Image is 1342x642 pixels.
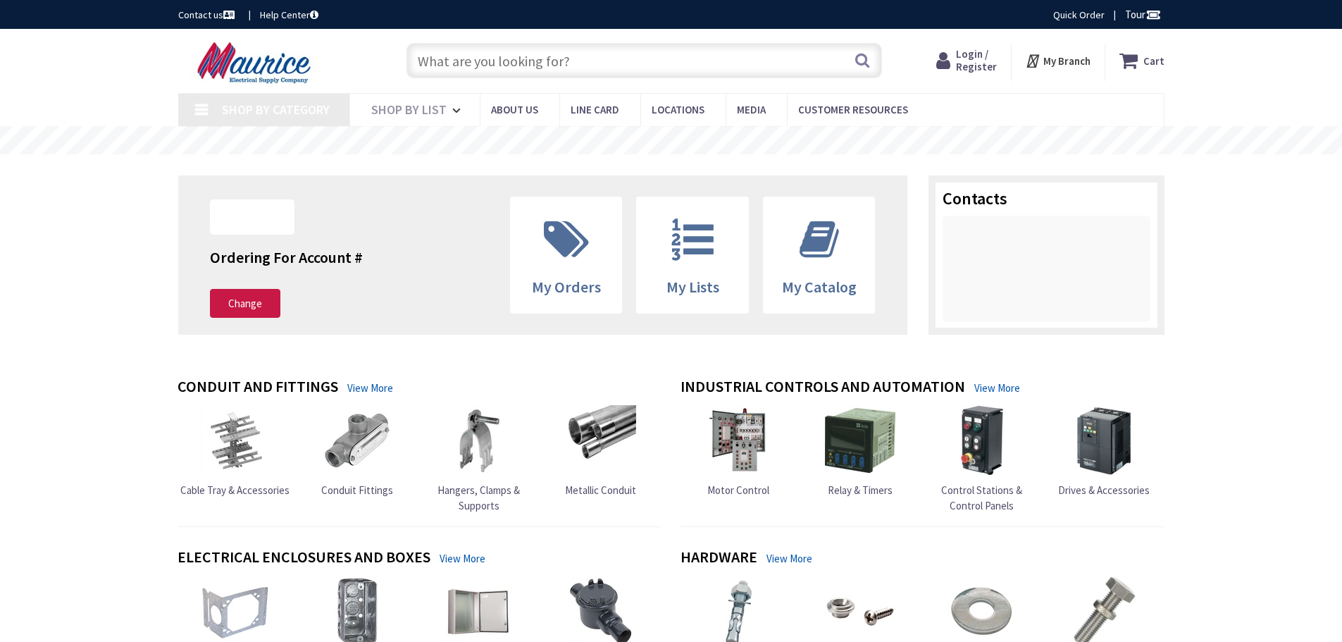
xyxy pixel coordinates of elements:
h4: Conduit and Fittings [178,378,338,398]
span: Tour [1125,8,1161,21]
input: What are you looking for? [406,43,882,78]
span: My Lists [666,277,719,297]
a: Drives & Accessories Drives & Accessories [1058,405,1150,498]
img: Motor Control [703,405,773,476]
span: Metallic Conduit [565,483,636,497]
h4: Hardware [681,548,757,569]
span: Hangers, Clamps & Supports [437,483,520,512]
img: Relay & Timers [825,405,895,476]
span: Locations [652,103,704,116]
span: Login / Register [956,47,997,73]
span: Line Card [571,103,619,116]
a: View More [766,551,812,566]
a: My Orders [511,197,622,313]
a: Conduit Fittings Conduit Fittings [321,405,393,498]
img: Cable Tray & Accessories [200,405,271,476]
img: Control Stations & Control Panels [947,405,1017,476]
a: Metallic Conduit Metallic Conduit [565,405,636,498]
rs-layer: Free Same Day Pickup at 15 Locations [543,133,801,149]
strong: Cart [1143,48,1164,73]
span: Relay & Timers [828,483,893,497]
img: Metallic Conduit [566,405,636,476]
a: Quick Order [1053,8,1105,22]
a: Login / Register [936,48,997,73]
h3: Contacts [943,190,1150,208]
img: Conduit Fittings [322,405,392,476]
img: Maurice Electrical Supply Company [178,41,334,85]
a: My Catalog [764,197,875,313]
a: Help Center [260,8,318,22]
span: Cable Tray & Accessories [180,483,290,497]
span: Shop By List [371,101,447,118]
span: Shop By Category [222,101,330,118]
span: Media [737,103,766,116]
a: Cart [1119,48,1164,73]
span: Drives & Accessories [1058,483,1150,497]
a: View More [347,381,393,395]
a: Contact us [178,8,237,22]
h4: Electrical Enclosures and Boxes [178,548,430,569]
span: My Catalog [782,277,857,297]
strong: My Branch [1043,54,1091,68]
a: Control Stations & Control Panels Control Stations & Control Panels [924,405,1040,513]
h4: Ordering For Account # [210,249,363,266]
a: View More [440,551,485,566]
a: Motor Control Motor Control [703,405,773,498]
span: Motor Control [707,483,769,497]
span: Customer Resources [798,103,908,116]
span: Conduit Fittings [321,483,393,497]
img: Hangers, Clamps & Supports [444,405,514,476]
span: My Orders [532,277,601,297]
a: Hangers, Clamps & Supports Hangers, Clamps & Supports [421,405,537,513]
a: Relay & Timers Relay & Timers [825,405,895,498]
span: About us [491,103,538,116]
h4: Industrial Controls and Automation [681,378,965,398]
img: Drives & Accessories [1069,405,1139,476]
span: Control Stations & Control Panels [941,483,1022,512]
a: My Lists [637,197,748,313]
a: View More [974,381,1020,395]
a: Cable Tray & Accessories Cable Tray & Accessories [180,405,290,498]
div: My Branch [1025,48,1091,73]
a: Change [210,289,280,319]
